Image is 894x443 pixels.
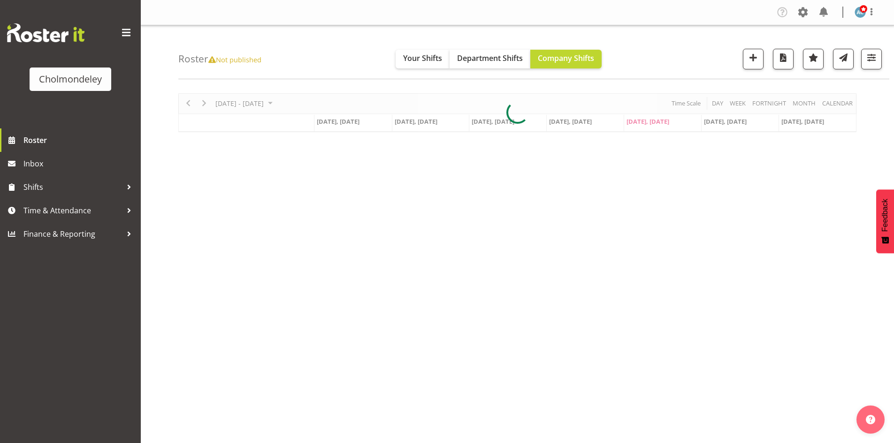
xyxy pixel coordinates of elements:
[23,227,122,241] span: Finance & Reporting
[457,53,523,63] span: Department Shifts
[7,23,84,42] img: Rosterit website logo
[861,49,882,69] button: Filter Shifts
[208,55,261,64] span: Not published
[39,72,102,86] div: Cholmondeley
[833,49,854,69] button: Send a list of all shifts for the selected filtered period to all rostered employees.
[876,189,894,253] button: Feedback - Show survey
[403,53,442,63] span: Your Shifts
[23,133,136,147] span: Roster
[881,199,889,232] span: Feedback
[530,50,602,68] button: Company Shifts
[23,180,122,194] span: Shifts
[23,203,122,218] span: Time & Attendance
[855,7,866,18] img: additional-cycp-required1509.jpg
[743,49,764,69] button: Add a new shift
[773,49,794,69] button: Download a PDF of the roster according to the set date range.
[178,53,261,64] h4: Roster
[866,415,875,424] img: help-xxl-2.png
[396,50,450,68] button: Your Shifts
[450,50,530,68] button: Department Shifts
[803,49,824,69] button: Highlight an important date within the roster.
[23,157,136,171] span: Inbox
[538,53,594,63] span: Company Shifts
